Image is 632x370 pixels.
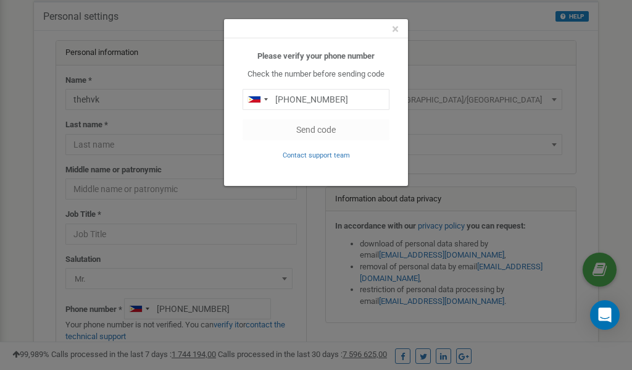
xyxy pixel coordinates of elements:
[283,151,350,159] small: Contact support team
[590,300,620,330] div: Open Intercom Messenger
[392,22,399,36] span: ×
[283,150,350,159] a: Contact support team
[243,69,389,80] p: Check the number before sending code
[392,23,399,36] button: Close
[243,90,272,109] div: Telephone country code
[243,119,389,140] button: Send code
[257,51,375,61] b: Please verify your phone number
[243,89,389,110] input: 0905 123 4567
